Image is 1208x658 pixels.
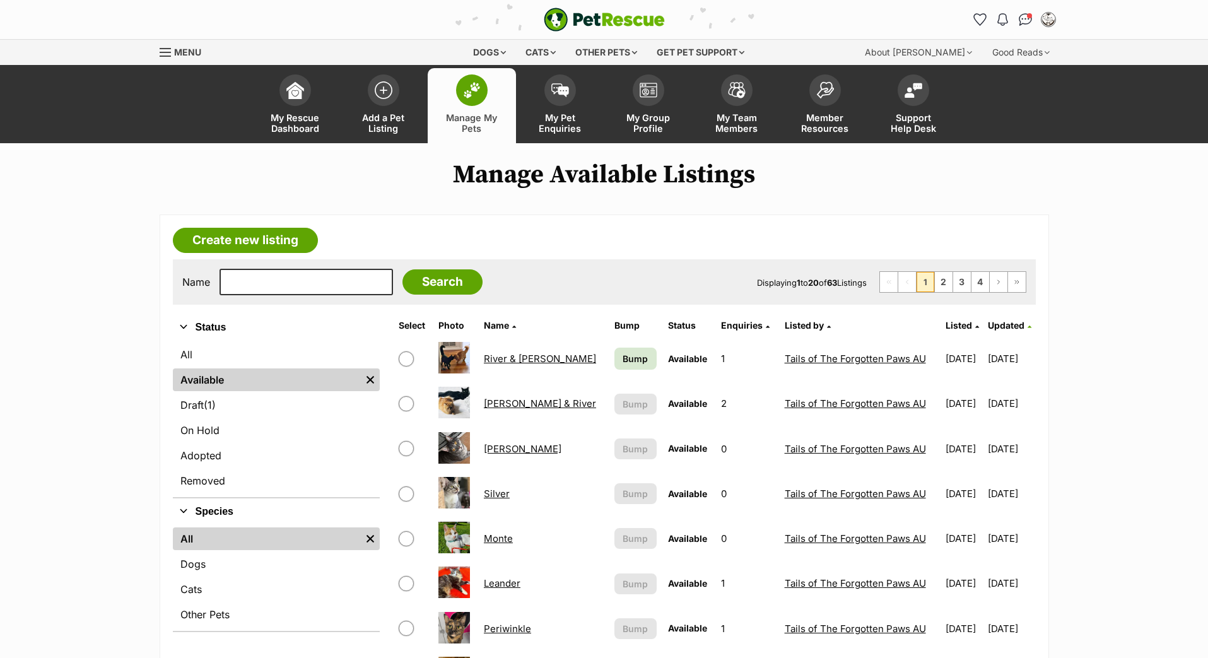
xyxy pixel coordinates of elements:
[251,68,339,143] a: My Rescue Dashboard
[623,532,648,545] span: Bump
[484,443,561,455] a: [PERSON_NAME]
[355,112,412,134] span: Add a Pet Listing
[716,337,778,380] td: 1
[988,382,1034,425] td: [DATE]
[785,397,926,409] a: Tails of The Forgotten Paws AU
[970,9,990,30] a: Favourites
[917,272,934,292] span: Page 1
[1008,272,1026,292] a: Last page
[173,319,380,336] button: Status
[941,382,987,425] td: [DATE]
[566,40,646,65] div: Other pets
[464,40,515,65] div: Dogs
[757,278,867,288] span: Displaying to of Listings
[935,272,953,292] a: Page 2
[614,394,657,414] button: Bump
[375,81,392,99] img: add-pet-listing-icon-0afa8454b4691262ce3f59096e99ab1cd57d4a30225e0717b998d2c9b9846f56.svg
[173,469,380,492] a: Removed
[516,68,604,143] a: My Pet Enquiries
[785,532,926,544] a: Tails of The Forgotten Paws AU
[785,577,926,589] a: Tails of The Forgotten Paws AU
[869,68,958,143] a: Support Help Desk
[614,618,657,639] button: Bump
[971,272,989,292] a: Page 4
[267,112,324,134] span: My Rescue Dashboard
[716,607,778,650] td: 1
[988,561,1034,605] td: [DATE]
[785,353,926,365] a: Tails of The Forgotten Paws AU
[1019,13,1032,26] img: chat-41dd97257d64d25036548639549fe6c8038ab92f7586957e7f3b1b290dea8141.svg
[174,47,201,57] span: Menu
[173,368,361,391] a: Available
[988,427,1034,471] td: [DATE]
[484,532,513,544] a: Monte
[484,623,531,635] a: Periwinkle
[953,272,971,292] a: Page 3
[204,397,216,413] span: (1)
[946,320,979,331] a: Listed
[668,398,707,409] span: Available
[484,577,520,589] a: Leander
[708,112,765,134] span: My Team Members
[827,278,837,288] strong: 63
[173,578,380,601] a: Cats
[428,68,516,143] a: Manage My Pets
[394,315,432,336] th: Select
[173,341,380,497] div: Status
[173,343,380,366] a: All
[716,427,778,471] td: 0
[988,517,1034,560] td: [DATE]
[879,271,1026,293] nav: Pagination
[484,397,596,409] a: [PERSON_NAME] & River
[361,368,380,391] a: Remove filter
[484,320,516,331] a: Name
[484,320,509,331] span: Name
[716,382,778,425] td: 2
[1038,9,1058,30] button: My account
[988,320,1031,331] a: Updated
[614,438,657,459] button: Bump
[614,348,657,370] a: Bump
[988,607,1034,650] td: [DATE]
[173,603,380,626] a: Other Pets
[970,9,1058,30] ul: Account quick links
[785,320,831,331] a: Listed by
[433,315,478,336] th: Photo
[623,397,648,411] span: Bump
[988,472,1034,515] td: [DATE]
[173,525,380,631] div: Species
[614,573,657,594] button: Bump
[797,112,853,134] span: Member Resources
[993,9,1013,30] button: Notifications
[941,337,987,380] td: [DATE]
[173,553,380,575] a: Dogs
[663,315,715,336] th: Status
[941,517,987,560] td: [DATE]
[173,503,380,520] button: Species
[721,320,770,331] a: Enquiries
[648,40,753,65] div: Get pet support
[797,278,800,288] strong: 1
[728,82,746,98] img: team-members-icon-5396bd8760b3fe7c0b43da4ab00e1e3bb1a5d9ba89233759b79545d2d3fc5d0d.svg
[1042,13,1055,26] img: Tails of The Forgotten Paws AU profile pic
[173,394,380,416] a: Draft
[990,272,1007,292] a: Next page
[668,533,707,544] span: Available
[544,8,665,32] a: PetRescue
[941,472,987,515] td: [DATE]
[173,444,380,467] a: Adopted
[623,352,648,365] span: Bump
[716,472,778,515] td: 0
[614,483,657,504] button: Bump
[609,315,662,336] th: Bump
[286,81,304,99] img: dashboard-icon-eb2f2d2d3e046f16d808141f083e7271f6b2e854fb5c12c21221c1fb7104beca.svg
[623,442,648,455] span: Bump
[880,272,898,292] span: First page
[402,269,483,295] input: Search
[517,40,565,65] div: Cats
[623,577,648,590] span: Bump
[544,8,665,32] img: logo-e224e6f780fb5917bec1dbf3a21bbac754714ae5b6737aabdf751b685950b380.svg
[640,83,657,98] img: group-profile-icon-3fa3cf56718a62981997c0bc7e787c4b2cf8bcc04b72c1350f741eb67cf2f40e.svg
[339,68,428,143] a: Add a Pet Listing
[785,488,926,500] a: Tails of The Forgotten Paws AU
